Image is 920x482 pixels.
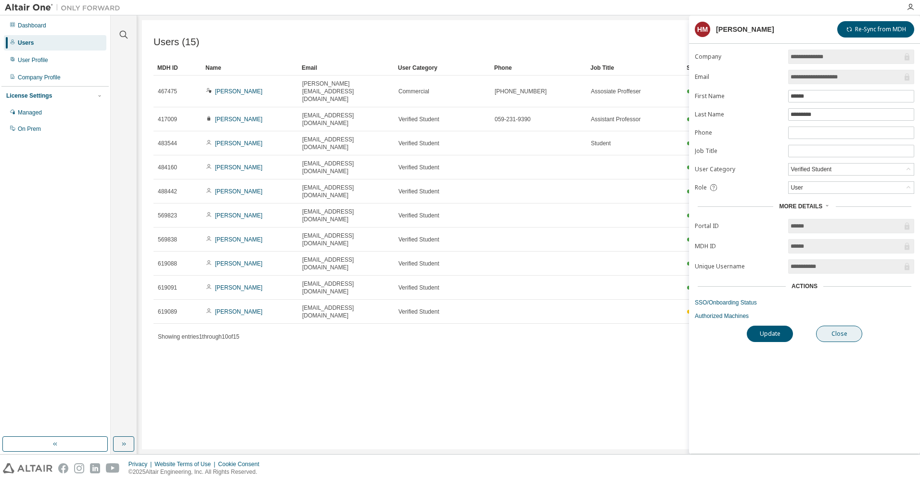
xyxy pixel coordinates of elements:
span: [EMAIL_ADDRESS][DOMAIN_NAME] [302,232,390,247]
label: Email [695,73,782,81]
img: Altair One [5,3,125,13]
span: Verified Student [398,284,439,292]
span: 484160 [158,164,177,171]
img: youtube.svg [106,463,120,473]
label: User Category [695,165,782,173]
a: [PERSON_NAME] [215,116,263,123]
span: Assosiate Proffeser [591,88,641,95]
span: [EMAIL_ADDRESS][DOMAIN_NAME] [302,160,390,175]
a: [PERSON_NAME] [215,88,263,95]
div: User [789,182,914,193]
span: 417009 [158,115,177,123]
span: 467475 [158,88,177,95]
div: User Category [398,60,486,76]
a: Authorized Machines [695,312,914,320]
label: MDH ID [695,242,782,250]
img: altair_logo.svg [3,463,52,473]
a: [PERSON_NAME] [215,212,263,219]
div: On Prem [18,125,41,133]
span: [EMAIL_ADDRESS][DOMAIN_NAME] [302,112,390,127]
div: Privacy [128,460,154,468]
span: Verified Student [398,188,439,195]
img: facebook.svg [58,463,68,473]
a: [PERSON_NAME] [215,284,263,291]
span: Student [591,140,611,147]
span: 569823 [158,212,177,219]
span: Role [695,184,707,191]
span: Verified Student [398,260,439,267]
label: First Name [695,92,782,100]
span: Users (15) [153,37,199,48]
span: Verified Student [398,212,439,219]
span: [EMAIL_ADDRESS][DOMAIN_NAME] [302,184,390,199]
label: Unique Username [695,263,782,270]
a: [PERSON_NAME] [215,308,263,315]
div: Cookie Consent [218,460,265,468]
span: 619089 [158,308,177,316]
div: Verified Student [789,164,914,175]
div: Actions [792,282,818,290]
div: Email [302,60,390,76]
a: [PERSON_NAME] [215,236,263,243]
button: Close [816,326,862,342]
a: [PERSON_NAME] [215,164,263,171]
div: User Profile [18,56,48,64]
label: Job Title [695,147,782,155]
div: Managed [18,109,42,116]
a: [PERSON_NAME] [215,188,263,195]
span: Assistant Professor [591,115,640,123]
div: Job Title [590,60,679,76]
span: 619091 [158,284,177,292]
button: Re-Sync from MDH [837,21,914,38]
span: 569838 [158,236,177,243]
span: Verified Student [398,115,439,123]
span: 488442 [158,188,177,195]
div: [PERSON_NAME] [716,25,774,33]
span: [PHONE_NUMBER] [495,88,547,95]
span: [EMAIL_ADDRESS][DOMAIN_NAME] [302,256,390,271]
span: 483544 [158,140,177,147]
a: [PERSON_NAME] [215,260,263,267]
div: Users [18,39,34,47]
span: [EMAIL_ADDRESS][DOMAIN_NAME] [302,208,390,223]
span: Commercial [398,88,429,95]
div: Status [687,60,846,76]
span: Verified Student [398,308,439,316]
div: MDH ID [157,60,198,76]
span: [EMAIL_ADDRESS][DOMAIN_NAME] [302,280,390,295]
img: instagram.svg [74,463,84,473]
div: Website Terms of Use [154,460,218,468]
span: Showing entries 1 through 10 of 15 [158,333,240,340]
div: License Settings [6,92,52,100]
span: Verified Student [398,164,439,171]
div: User [789,182,804,193]
div: Verified Student [789,164,833,175]
a: [PERSON_NAME] [215,140,263,147]
span: More Details [779,203,822,210]
div: Phone [494,60,583,76]
span: [EMAIL_ADDRESS][DOMAIN_NAME] [302,136,390,151]
div: Company Profile [18,74,61,81]
span: [PERSON_NAME][EMAIL_ADDRESS][DOMAIN_NAME] [302,80,390,103]
span: [EMAIL_ADDRESS][DOMAIN_NAME] [302,304,390,319]
img: linkedin.svg [90,463,100,473]
label: Last Name [695,111,782,118]
p: © 2025 Altair Engineering, Inc. All Rights Reserved. [128,468,265,476]
button: Update [747,326,793,342]
span: Verified Student [398,140,439,147]
label: Phone [695,129,782,137]
span: 059-231-9390 [495,115,531,123]
label: Portal ID [695,222,782,230]
div: Name [205,60,294,76]
a: SSO/Onboarding Status [695,299,914,306]
label: Company [695,53,782,61]
div: Dashboard [18,22,46,29]
span: Verified Student [398,236,439,243]
span: 619088 [158,260,177,267]
div: HM [695,22,710,37]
